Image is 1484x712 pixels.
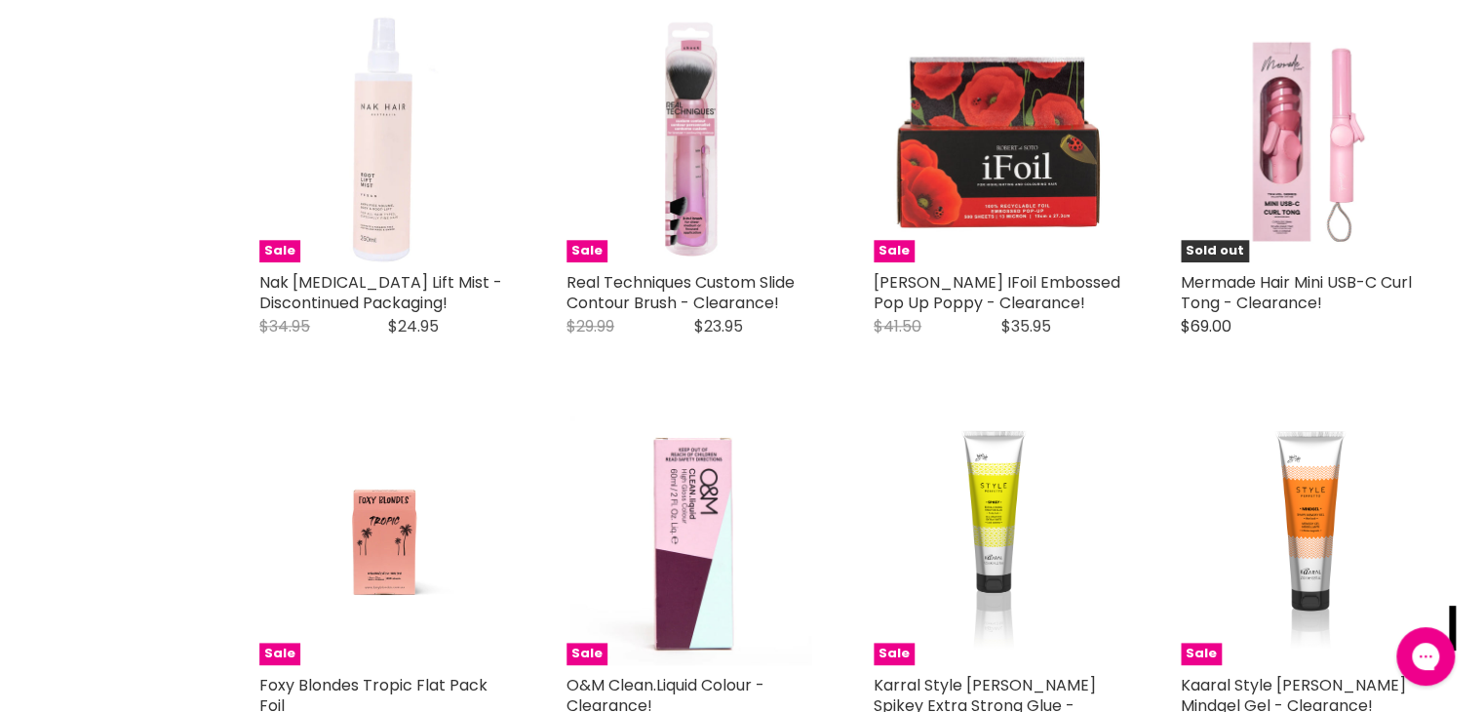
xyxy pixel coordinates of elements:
[566,14,815,262] img: Real Techniques Custom Slide Contour Brush - Clearance!
[1181,14,1429,262] a: Mermade Hair Mini USB-C Curl Tong - Clearance! Mermade Hair Mini USB-C Curl Tong - Clearance! Sol...
[874,416,1122,665] a: Karral Style Perfetto Spikey Extra Strong Glue - Clearance! Sale
[949,416,1046,665] img: Karral Style Perfetto Spikey Extra Strong Glue - Clearance!
[1181,315,1231,337] span: $69.00
[259,14,508,262] a: Nak Hair Root Lift Mist - Discontinued Packaging! Sale
[874,315,921,337] span: $41.50
[566,14,815,262] a: Real Techniques Custom Slide Contour Brush - Clearance! Real Techniques Custom Slide Contour Brus...
[566,643,607,665] span: Sale
[694,315,743,337] span: $23.95
[874,14,1122,262] a: Robert De Soto IFoil Embossed Pop Up Poppy - Clearance! Robert De Soto IFoil Embossed Pop Up Popp...
[259,643,300,665] span: Sale
[1386,620,1464,692] iframe: Gorgias live chat messenger
[566,240,607,262] span: Sale
[566,315,614,337] span: $29.99
[259,271,502,314] a: Nak [MEDICAL_DATA] Lift Mist - Discontinued Packaging!
[291,416,477,665] img: Foxy Blondes Tropic Flat Pack Foil
[1259,416,1350,665] img: Kaaral Style Perfetto Mindgel Gel - Clearance!
[874,643,915,665] span: Sale
[874,271,1120,314] a: [PERSON_NAME] IFoil Embossed Pop Up Poppy - Clearance!
[259,240,300,262] span: Sale
[566,271,795,314] a: Real Techniques Custom Slide Contour Brush - Clearance!
[388,315,439,337] span: $24.95
[1001,315,1051,337] span: $35.95
[259,14,508,262] img: Nak Hair Root Lift Mist - Discontinued Packaging!
[259,315,310,337] span: $34.95
[874,14,1122,262] img: Robert De Soto IFoil Embossed Pop Up Poppy - Clearance!
[566,416,815,665] a: O&M Clean.Liquid Colour - Clearance! Sale
[1181,240,1249,262] span: Sold out
[1181,14,1429,262] img: Mermade Hair Mini USB-C Curl Tong - Clearance!
[1181,643,1222,665] span: Sale
[1181,416,1429,665] a: Kaaral Style Perfetto Mindgel Gel - Clearance! Sale
[570,416,811,665] img: O&M Clean.Liquid Colour - Clearance!
[874,240,915,262] span: Sale
[1181,271,1412,314] a: Mermade Hair Mini USB-C Curl Tong - Clearance!
[259,416,508,665] a: Foxy Blondes Tropic Flat Pack Foil Sale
